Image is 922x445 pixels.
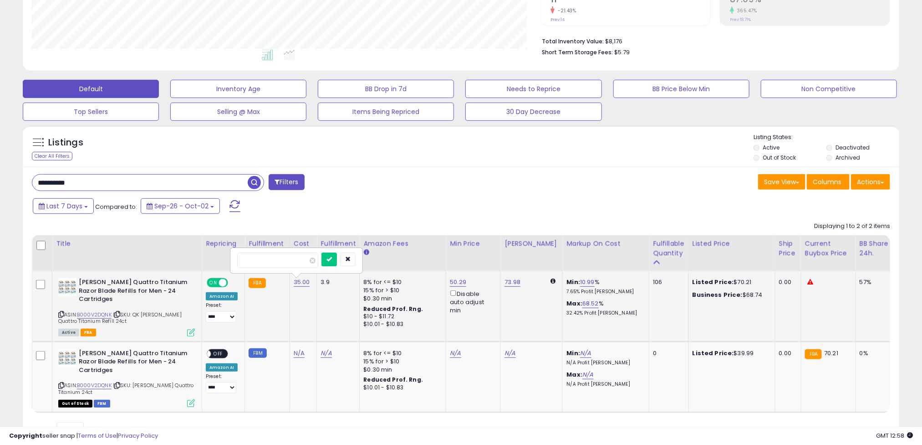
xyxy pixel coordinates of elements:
div: Repricing [206,239,241,248]
button: Inventory Age [170,80,306,98]
span: OFF [227,279,241,287]
strong: Copyright [9,431,42,440]
a: N/A [582,370,593,379]
a: 10.99 [580,278,595,287]
b: Listed Price: [693,349,734,357]
div: $10.01 - $10.83 [363,384,439,392]
span: Last 7 Days [46,202,82,211]
a: B000V2DQNK [77,311,112,319]
div: $10 - $11.72 [363,313,439,321]
a: B000V2DQNK [77,382,112,389]
li: $8,176 [542,35,883,46]
div: Fulfillable Quantity [653,239,684,258]
span: $5.79 [614,48,630,57]
a: 35.00 [294,278,310,287]
div: Preset: [206,302,238,323]
b: Total Inventory Value: [542,37,604,45]
div: Disable auto adjust min [450,289,494,315]
button: Actions [851,174,890,190]
a: 73.98 [504,278,520,287]
span: Sep-26 - Oct-02 [154,202,209,211]
h5: Listings [48,136,83,149]
b: Reduced Prof. Rng. [363,305,423,313]
a: N/A [294,349,305,358]
div: Amazon AI [206,363,238,372]
div: % [566,278,642,295]
span: FBM [94,400,110,408]
span: All listings currently available for purchase on Amazon [58,329,79,336]
div: Min Price [450,239,497,248]
th: The percentage added to the cost of goods (COGS) that forms the calculator for Min & Max prices. [563,235,649,271]
label: Deactivated [835,144,870,151]
span: 70.21 [824,349,838,357]
p: 7.65% Profit [PERSON_NAME] [566,289,642,295]
small: Amazon Fees. [363,248,369,257]
div: $70.21 [693,278,768,286]
button: Save View [758,174,805,190]
div: $39.99 [693,349,768,357]
small: FBA [805,349,822,359]
small: FBA [249,278,265,288]
div: $0.30 min [363,295,439,303]
img: 51ImGUSRcSL._SL40_.jpg [58,278,76,296]
div: 0.00 [779,349,794,357]
span: FBA [81,329,96,336]
div: Amazon AI [206,292,238,300]
div: ASIN: [58,278,195,336]
span: All listings that are currently out of stock and unavailable for purchase on Amazon [58,400,92,408]
div: $10.01 - $10.83 [363,321,439,328]
div: 15% for > $10 [363,357,439,366]
button: Items Being Repriced [318,103,454,121]
button: Sep-26 - Oct-02 [141,198,220,214]
button: Default [23,80,159,98]
button: BB Price Below Min [613,80,749,98]
a: N/A [321,349,331,358]
label: Active [763,144,780,151]
span: Compared to: [95,202,137,211]
div: 0.00 [779,278,794,286]
small: Prev: 14 [550,17,565,22]
b: Max: [566,370,582,379]
div: Current Buybox Price [805,239,852,258]
a: N/A [450,349,461,358]
button: BB Drop in 7d [318,80,454,98]
small: 365.47% [734,7,757,14]
div: $68.74 [693,291,768,299]
span: 2025-10-10 12:58 GMT [876,431,913,440]
button: Selling @ Max [170,103,306,121]
div: Clear All Filters [32,152,72,160]
div: 0% [860,349,890,357]
img: 51ImGUSRcSL._SL40_.jpg [58,349,76,367]
div: 57% [860,278,890,286]
label: Out of Stock [763,154,796,161]
b: Listed Price: [693,278,734,286]
span: Show: entries [39,425,104,434]
div: Title [56,239,198,248]
div: [PERSON_NAME] [504,239,559,248]
div: Listed Price [693,239,771,248]
a: Privacy Policy [118,431,158,440]
button: Columns [807,174,850,190]
span: OFF [211,350,225,357]
div: BB Share 24h. [860,239,893,258]
div: seller snap | | [9,432,158,440]
a: N/A [504,349,515,358]
button: Last 7 Days [33,198,94,214]
b: Short Term Storage Fees: [542,48,613,56]
small: Prev: 18.71% [730,17,751,22]
div: Preset: [206,373,238,394]
b: Max: [566,299,582,308]
small: FBM [249,348,266,358]
div: 0 [653,349,681,357]
button: Filters [269,174,304,190]
div: % [566,300,642,316]
a: 68.52 [582,299,599,308]
div: $0.30 min [363,366,439,374]
p: N/A Profit [PERSON_NAME] [566,381,642,388]
a: N/A [580,349,591,358]
p: N/A Profit [PERSON_NAME] [566,360,642,366]
b: Min: [566,278,580,286]
small: -21.43% [555,7,576,14]
div: Displaying 1 to 2 of 2 items [814,222,890,231]
label: Archived [835,154,860,161]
